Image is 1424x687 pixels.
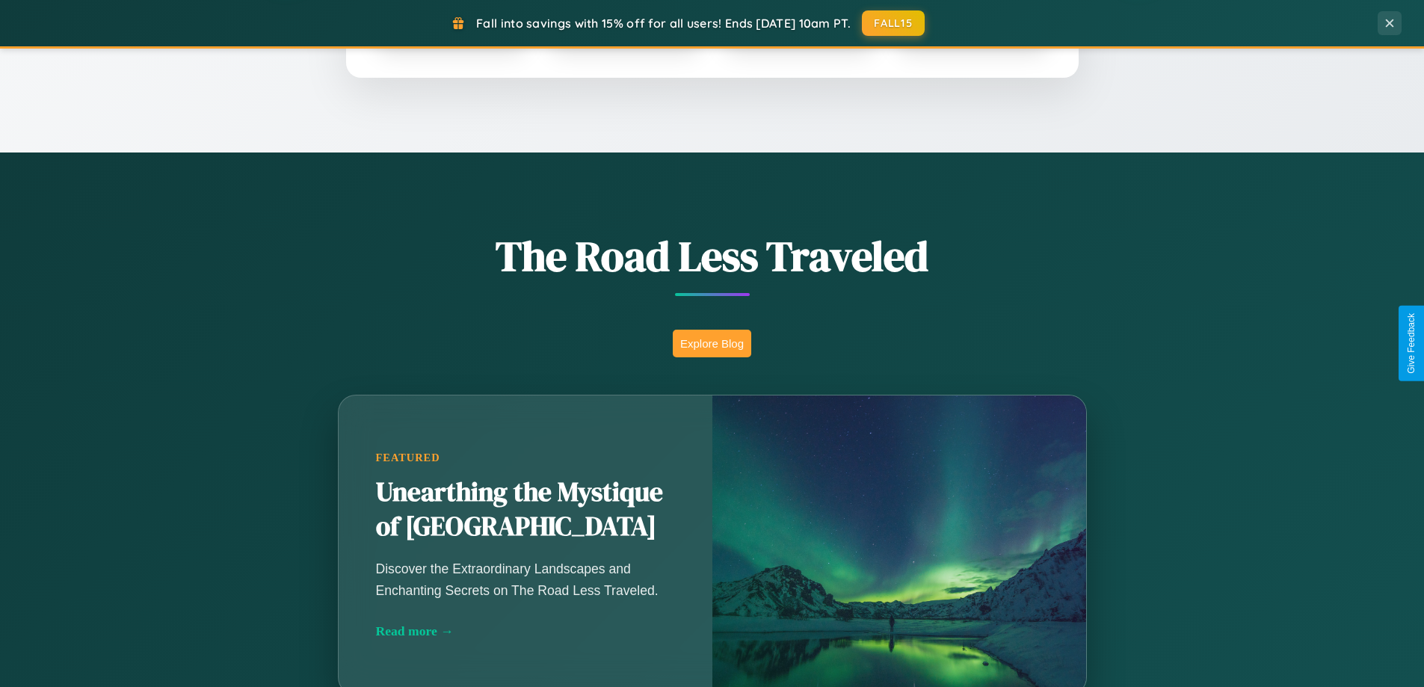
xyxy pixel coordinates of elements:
button: FALL15 [862,10,925,36]
span: Fall into savings with 15% off for all users! Ends [DATE] 10am PT. [476,16,851,31]
div: Featured [376,452,675,464]
div: Give Feedback [1406,313,1417,374]
button: Explore Blog [673,330,751,357]
h2: Unearthing the Mystique of [GEOGRAPHIC_DATA] [376,475,675,544]
p: Discover the Extraordinary Landscapes and Enchanting Secrets on The Road Less Traveled. [376,558,675,600]
h1: The Road Less Traveled [264,227,1161,285]
div: Read more → [376,623,675,639]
